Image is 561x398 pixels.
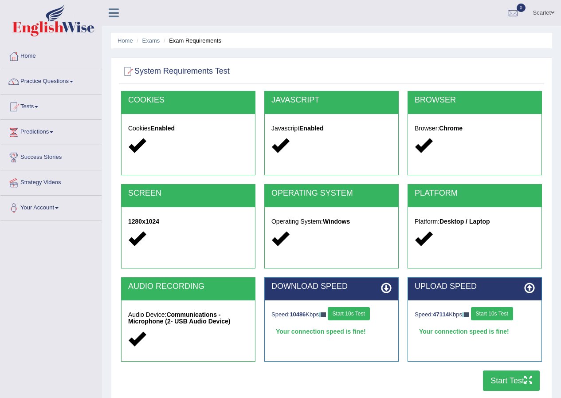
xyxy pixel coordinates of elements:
div: Your connection speed is fine! [415,325,535,338]
a: Predictions [0,120,102,142]
h2: BROWSER [415,96,535,105]
h2: COOKIES [128,96,248,105]
a: Exams [142,37,160,44]
h5: Browser: [415,125,535,132]
button: Start Test [483,370,540,391]
button: Start 10s Test [471,307,513,320]
strong: Enabled [299,125,323,132]
a: Home [118,37,133,44]
img: ajax-loader-fb-connection.gif [319,312,326,317]
strong: 47114 [433,311,449,318]
strong: 10486 [290,311,306,318]
a: Home [0,44,102,66]
span: 0 [517,4,526,12]
strong: 1280x1024 [128,218,159,225]
h2: AUDIO RECORDING [128,282,248,291]
strong: Enabled [151,125,175,132]
div: Speed: Kbps [415,307,535,323]
strong: Windows [323,218,350,225]
h5: Platform: [415,218,535,225]
h2: DOWNLOAD SPEED [271,282,392,291]
a: Success Stories [0,145,102,167]
div: Your connection speed is fine! [271,325,392,338]
div: Speed: Kbps [271,307,392,323]
strong: Chrome [439,125,463,132]
li: Exam Requirements [161,36,221,45]
strong: Communications - Microphone (2- USB Audio Device) [128,311,231,325]
h5: Cookies [128,125,248,132]
a: Your Account [0,196,102,218]
img: ajax-loader-fb-connection.gif [462,312,469,317]
button: Start 10s Test [328,307,370,320]
h2: SCREEN [128,189,248,198]
strong: Desktop / Laptop [439,218,490,225]
h2: JAVASCRIPT [271,96,392,105]
a: Practice Questions [0,69,102,91]
a: Strategy Videos [0,170,102,193]
h2: OPERATING SYSTEM [271,189,392,198]
a: Tests [0,95,102,117]
h2: UPLOAD SPEED [415,282,535,291]
h2: PLATFORM [415,189,535,198]
h2: System Requirements Test [121,65,230,78]
h5: Operating System: [271,218,392,225]
h5: Audio Device: [128,311,248,325]
h5: Javascript [271,125,392,132]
